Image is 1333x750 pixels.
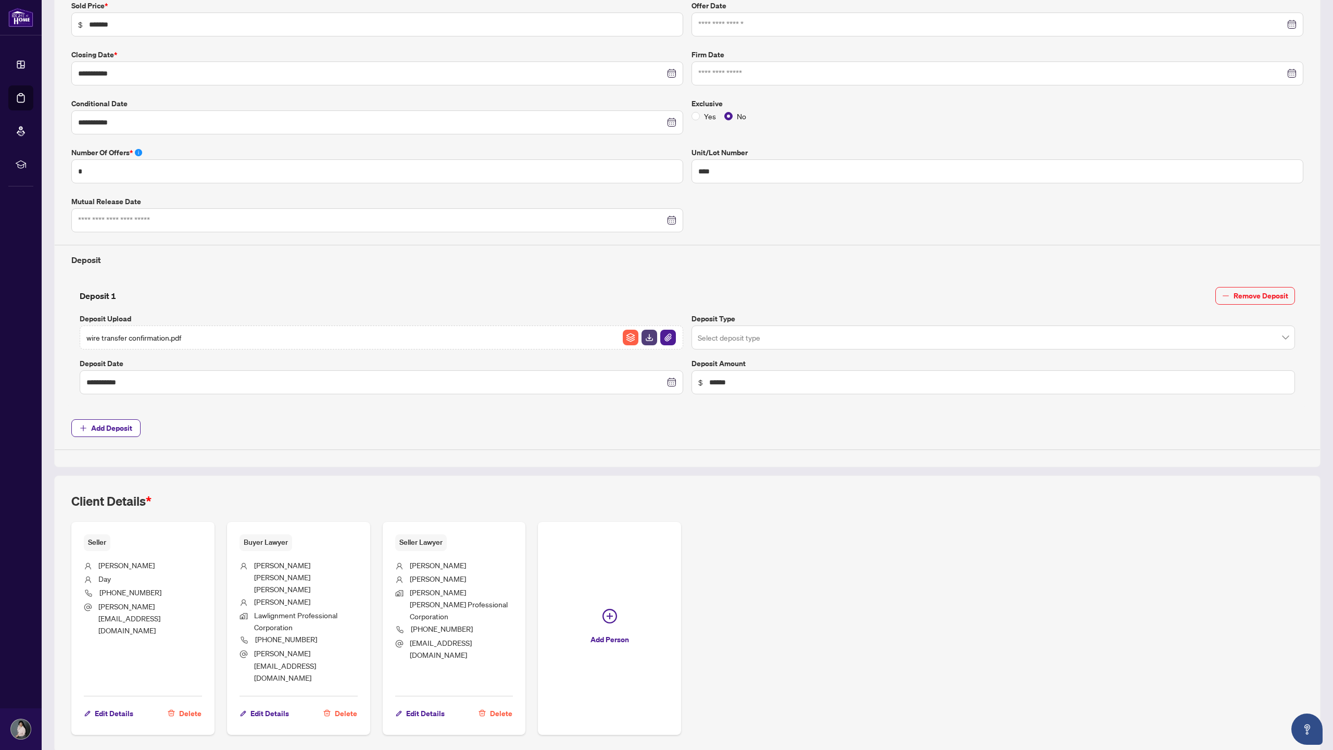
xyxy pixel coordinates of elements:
[80,290,116,302] h4: Deposit 1
[411,624,473,633] span: [PHONE_NUMBER]
[691,98,1303,109] label: Exclusive
[335,705,357,722] span: Delete
[323,705,358,722] button: Delete
[240,705,290,722] button: Edit Details
[641,329,658,346] button: File Download
[84,534,110,551] span: Seller
[410,574,466,583] span: [PERSON_NAME]
[642,330,657,345] img: File Download
[1222,292,1229,299] span: minus
[240,534,292,551] span: Buyer Lawyer
[478,705,513,722] button: Delete
[99,587,161,597] span: [PHONE_NUMBER]
[691,147,1303,158] label: Unit/Lot Number
[660,330,676,345] img: File Attachement
[410,560,466,570] span: [PERSON_NAME]
[80,424,87,432] span: plus
[691,358,1295,369] label: Deposit Amount
[179,705,202,722] span: Delete
[254,610,337,632] span: Lawlignment Professional Corporation
[590,631,629,648] span: Add Person
[733,110,750,122] span: No
[622,329,639,346] button: File Archive
[623,330,638,345] img: File Archive
[254,648,316,682] span: [PERSON_NAME][EMAIL_ADDRESS][DOMAIN_NAME]
[1291,714,1323,745] button: Open asap
[395,534,447,551] span: Seller Lawyer
[8,8,33,27] img: logo
[490,705,512,722] span: Delete
[11,719,31,739] img: Profile Icon
[98,602,160,635] span: [PERSON_NAME][EMAIL_ADDRESS][DOMAIN_NAME]
[80,313,683,324] label: Deposit Upload
[71,196,683,207] label: Mutual Release Date
[410,638,472,659] span: [EMAIL_ADDRESS][DOMAIN_NAME]
[410,587,508,621] span: [PERSON_NAME] [PERSON_NAME] Professional Corporation
[135,149,142,156] span: info-circle
[395,705,445,722] button: Edit Details
[80,326,683,349] span: wire transfer confirmation.pdfFile ArchiveFile DownloadFile Attachement
[95,705,133,722] span: Edit Details
[700,110,720,122] span: Yes
[254,560,310,594] span: [PERSON_NAME] [PERSON_NAME] [PERSON_NAME]
[602,609,617,623] span: plus-circle
[71,98,683,109] label: Conditional Date
[91,420,132,436] span: Add Deposit
[98,574,111,583] span: Day
[698,377,703,388] span: $
[691,49,1303,60] label: Firm Date
[538,522,681,734] button: Add Person
[1215,287,1295,305] button: Remove Deposit
[98,560,155,570] span: [PERSON_NAME]
[660,329,676,346] button: File Attachement
[80,358,683,369] label: Deposit Date
[86,332,181,343] span: wire transfer confirmation.pdf
[71,49,683,60] label: Closing Date
[71,254,1303,266] h4: Deposit
[71,147,683,158] label: Number of offers
[71,419,141,437] button: Add Deposit
[78,19,83,30] span: $
[406,705,445,722] span: Edit Details
[255,634,317,644] span: [PHONE_NUMBER]
[250,705,289,722] span: Edit Details
[254,597,310,606] span: [PERSON_NAME]
[167,705,202,722] button: Delete
[691,313,1295,324] label: Deposit Type
[84,705,134,722] button: Edit Details
[71,493,152,509] h2: Client Details
[1234,287,1288,304] span: Remove Deposit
